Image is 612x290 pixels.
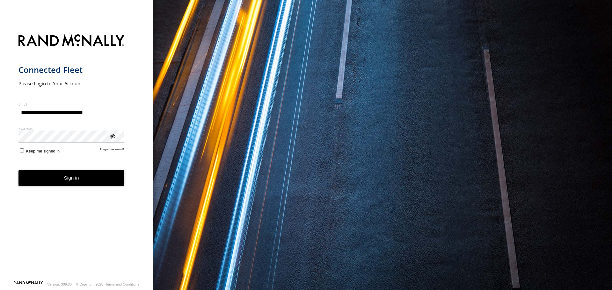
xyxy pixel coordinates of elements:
a: Forgot password? [100,147,125,153]
div: ViewPassword [109,133,115,139]
h2: Please Login to Your Account [18,80,125,87]
button: Sign in [18,170,125,186]
a: Visit our Website [14,281,43,287]
a: Terms and Conditions [106,282,139,286]
div: Version: 306.00 [47,282,72,286]
img: Rand McNally [18,33,125,49]
span: Keep me signed in [26,149,60,153]
input: Keep me signed in [20,148,24,152]
h1: Connected Fleet [18,65,125,75]
div: © Copyright 2025 - [76,282,139,286]
form: main [18,31,135,280]
label: Password [18,126,125,131]
label: Email [18,102,125,107]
